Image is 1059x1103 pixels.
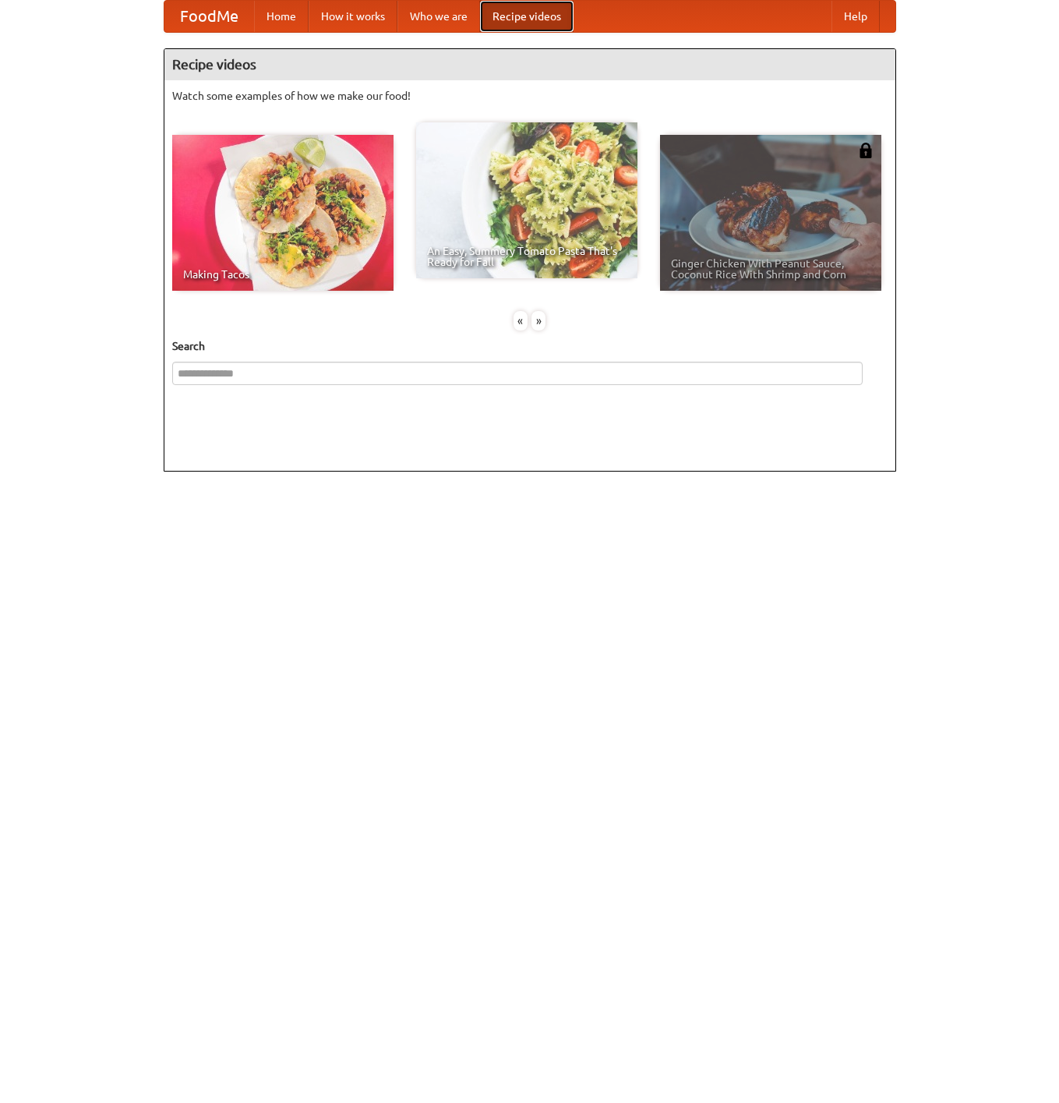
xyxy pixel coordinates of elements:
a: Recipe videos [480,1,574,32]
div: « [514,311,528,331]
a: Making Tacos [172,135,394,291]
h4: Recipe videos [164,49,895,80]
a: An Easy, Summery Tomato Pasta That's Ready for Fall [416,122,637,278]
h5: Search [172,338,888,354]
a: Who we are [397,1,480,32]
a: Help [831,1,880,32]
a: Home [254,1,309,32]
span: An Easy, Summery Tomato Pasta That's Ready for Fall [427,246,627,267]
a: How it works [309,1,397,32]
div: » [531,311,545,331]
p: Watch some examples of how we make our food! [172,88,888,104]
a: FoodMe [164,1,254,32]
img: 483408.png [858,143,874,158]
span: Making Tacos [183,269,383,280]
